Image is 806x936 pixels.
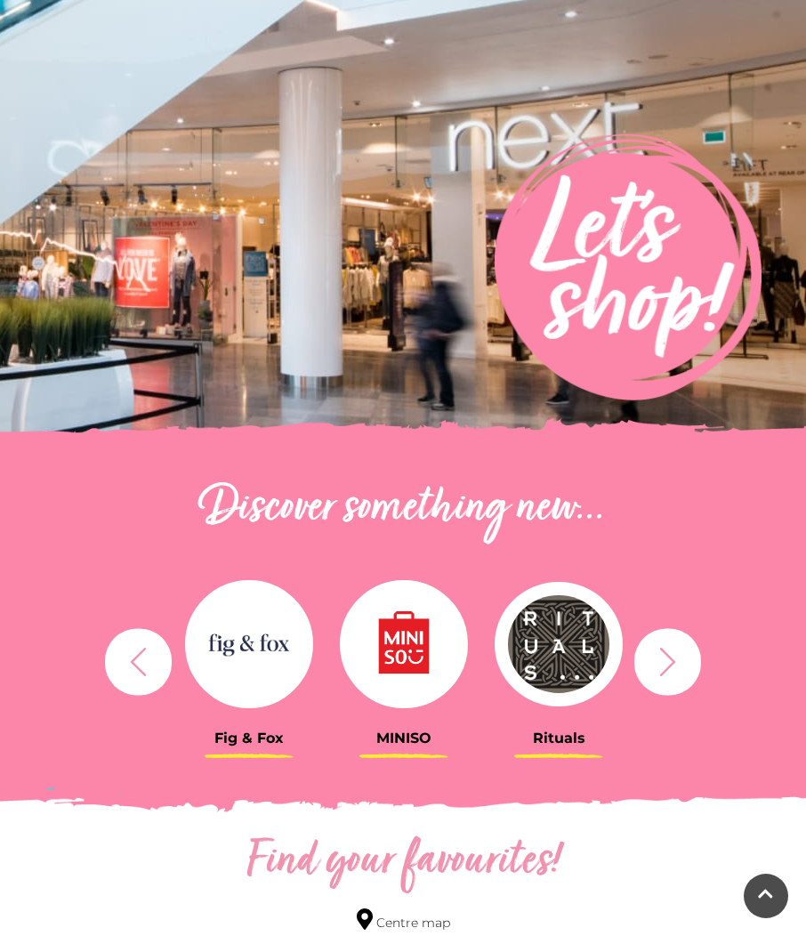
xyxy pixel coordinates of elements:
a: MINISO [340,573,468,746]
h2: Find your favourites! [96,834,710,891]
h2: Discover something new... [96,480,710,537]
a: Fig & Fox [185,573,313,746]
a: Rituals [495,573,623,746]
h3: Rituals [495,730,623,746]
a: Centre map [357,908,450,932]
h3: MINISO [340,730,468,746]
h3: Fig & Fox [185,730,313,746]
